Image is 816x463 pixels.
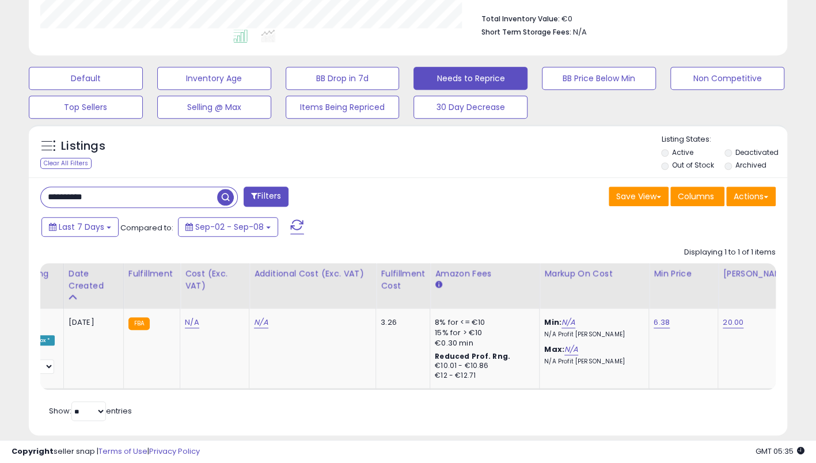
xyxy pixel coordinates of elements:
[723,268,791,280] div: [PERSON_NAME]
[481,11,767,25] li: €0
[157,67,271,90] button: Inventory Age
[672,147,693,157] label: Active
[735,160,766,170] label: Archived
[435,361,530,371] div: €10.01 - €10.86
[661,134,787,145] p: Listing States:
[185,268,244,292] div: Cost (Exc. VAT)
[254,317,268,328] a: N/A
[544,344,564,355] b: Max:
[435,371,530,381] div: €12 - €12.71
[413,67,527,90] button: Needs to Reprice
[544,358,640,366] p: N/A Profit [PERSON_NAME]
[149,446,200,457] a: Privacy Policy
[544,317,561,328] b: Min:
[195,221,264,233] span: Sep-02 - Sep-08
[41,217,119,237] button: Last 7 Days
[381,268,425,292] div: Fulfillment Cost
[381,317,421,328] div: 3.26
[69,268,119,292] div: Date Created
[49,405,132,416] span: Show: entries
[435,280,442,290] small: Amazon Fees.
[540,263,649,309] th: The percentage added to the cost of goods (COGS) that forms the calculator for Min & Max prices.
[10,268,59,280] div: Repricing
[435,338,530,348] div: €0.30 min
[29,96,143,119] button: Top Sellers
[178,217,278,237] button: Sep-02 - Sep-08
[609,187,669,206] button: Save View
[435,328,530,338] div: 15% for > €10
[678,191,714,202] span: Columns
[435,268,534,280] div: Amazon Fees
[684,247,776,258] div: Displaying 1 to 1 of 1 items
[670,187,724,206] button: Columns
[185,317,199,328] a: N/A
[61,138,105,154] h5: Listings
[120,222,173,233] span: Compared to:
[244,187,289,207] button: Filters
[157,96,271,119] button: Selling @ Max
[286,96,400,119] button: Items Being Repriced
[481,27,571,37] b: Short Term Storage Fees:
[29,67,143,90] button: Default
[435,317,530,328] div: 8% for <= €10
[670,67,784,90] button: Non Competitive
[561,317,575,328] a: N/A
[481,14,559,24] b: Total Inventory Value:
[12,446,200,457] div: seller snap | |
[69,317,115,328] div: [DATE]
[756,446,804,457] span: 2025-09-16 05:35 GMT
[413,96,527,119] button: 30 Day Decrease
[654,317,670,328] a: 6.38
[128,317,150,330] small: FBA
[542,67,656,90] button: BB Price Below Min
[726,187,776,206] button: Actions
[254,268,371,280] div: Additional Cost (Exc. VAT)
[40,158,92,169] div: Clear All Filters
[544,268,644,280] div: Markup on Cost
[654,268,713,280] div: Min Price
[435,351,510,361] b: Reduced Prof. Rng.
[723,317,743,328] a: 20.00
[735,147,779,157] label: Deactivated
[672,160,714,170] label: Out of Stock
[59,221,104,233] span: Last 7 Days
[544,331,640,339] p: N/A Profit [PERSON_NAME]
[286,67,400,90] button: BB Drop in 7d
[564,344,578,355] a: N/A
[572,26,586,37] span: N/A
[128,268,175,280] div: Fulfillment
[98,446,147,457] a: Terms of Use
[12,446,54,457] strong: Copyright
